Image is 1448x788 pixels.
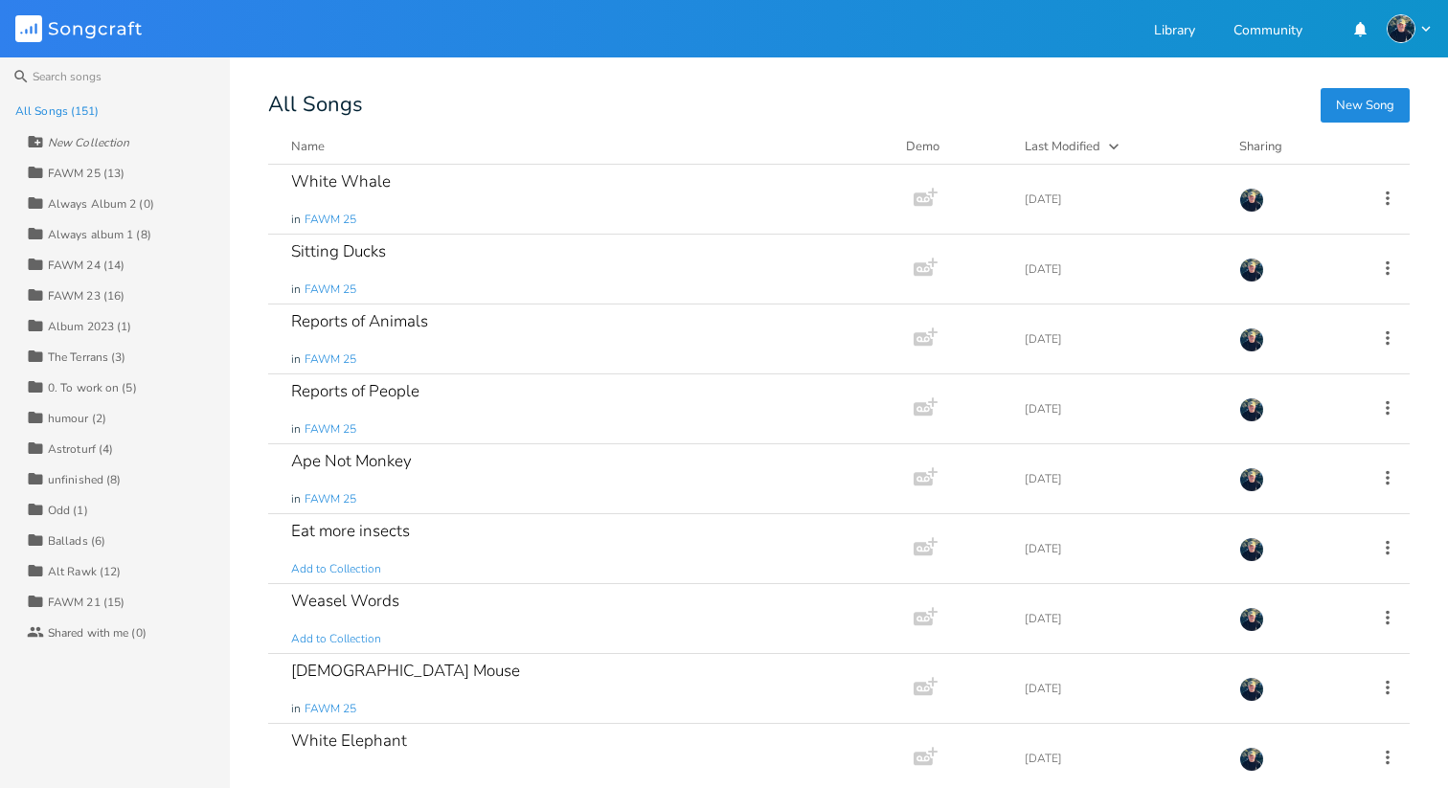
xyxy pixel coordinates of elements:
a: Community [1233,24,1302,40]
div: Alt Rawk (12) [48,566,121,577]
div: humour (2) [48,413,106,424]
div: [DATE] [1025,613,1216,624]
div: Always Album 2 (0) [48,198,154,210]
span: FAWM 25 [305,771,356,787]
div: 0. To work on (5) [48,382,137,394]
div: FAWM 21 (15) [48,597,124,608]
img: Stew Dean [1387,14,1415,43]
div: [DATE] [1025,753,1216,764]
div: Reports of Animals [291,313,428,329]
div: Demo [906,137,1002,156]
span: in [291,281,301,298]
div: New Collection [48,137,129,148]
img: Stew Dean [1239,397,1264,422]
span: in [291,491,301,507]
span: FAWM 25 [305,351,356,368]
img: Stew Dean [1239,747,1264,772]
span: in [291,771,301,787]
div: White Elephant [291,732,407,749]
div: [DATE] [1025,683,1216,694]
div: Last Modified [1025,138,1100,155]
div: All Songs [268,96,1410,114]
span: FAWM 25 [305,281,356,298]
button: Last Modified [1025,137,1216,156]
div: FAWM 25 (13) [48,168,124,179]
div: Reports of People [291,383,419,399]
img: Stew Dean [1239,188,1264,213]
div: Sitting Ducks [291,243,386,259]
div: Eat more insects [291,523,410,539]
div: All Songs (151) [15,105,100,117]
div: Odd (1) [48,505,88,516]
img: Stew Dean [1239,607,1264,632]
img: Stew Dean [1239,327,1264,352]
span: Add to Collection [291,561,381,577]
div: [DATE] [1025,263,1216,275]
div: Sharing [1239,137,1354,156]
div: Ballads (6) [48,535,105,547]
div: [DATE] [1025,333,1216,345]
div: FAWM 23 (16) [48,290,124,302]
div: Name [291,138,325,155]
div: Weasel Words [291,593,399,609]
div: [DATE] [1025,403,1216,415]
span: FAWM 25 [305,491,356,507]
div: Album 2023 (1) [48,321,131,332]
span: in [291,701,301,717]
div: [DEMOGRAPHIC_DATA] Mouse [291,663,520,679]
div: White Whale [291,173,391,190]
div: unfinished (8) [48,474,121,485]
img: Stew Dean [1239,537,1264,562]
span: FAWM 25 [305,421,356,438]
a: Library [1154,24,1195,40]
div: Ape Not Monkey [291,453,412,469]
img: Stew Dean [1239,467,1264,492]
img: Stew Dean [1239,258,1264,282]
span: in [291,421,301,438]
span: FAWM 25 [305,212,356,228]
div: Astroturf (4) [48,443,113,455]
div: The Terrans (3) [48,351,126,363]
button: New Song [1321,88,1410,123]
div: [DATE] [1025,193,1216,205]
img: Stew Dean [1239,677,1264,702]
div: [DATE] [1025,473,1216,484]
span: Add to Collection [291,631,381,647]
span: FAWM 25 [305,701,356,717]
span: in [291,351,301,368]
div: Always album 1 (8) [48,229,151,240]
button: Name [291,137,883,156]
div: [DATE] [1025,543,1216,554]
span: in [291,212,301,228]
div: Shared with me (0) [48,627,147,639]
div: FAWM 24 (14) [48,259,124,271]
